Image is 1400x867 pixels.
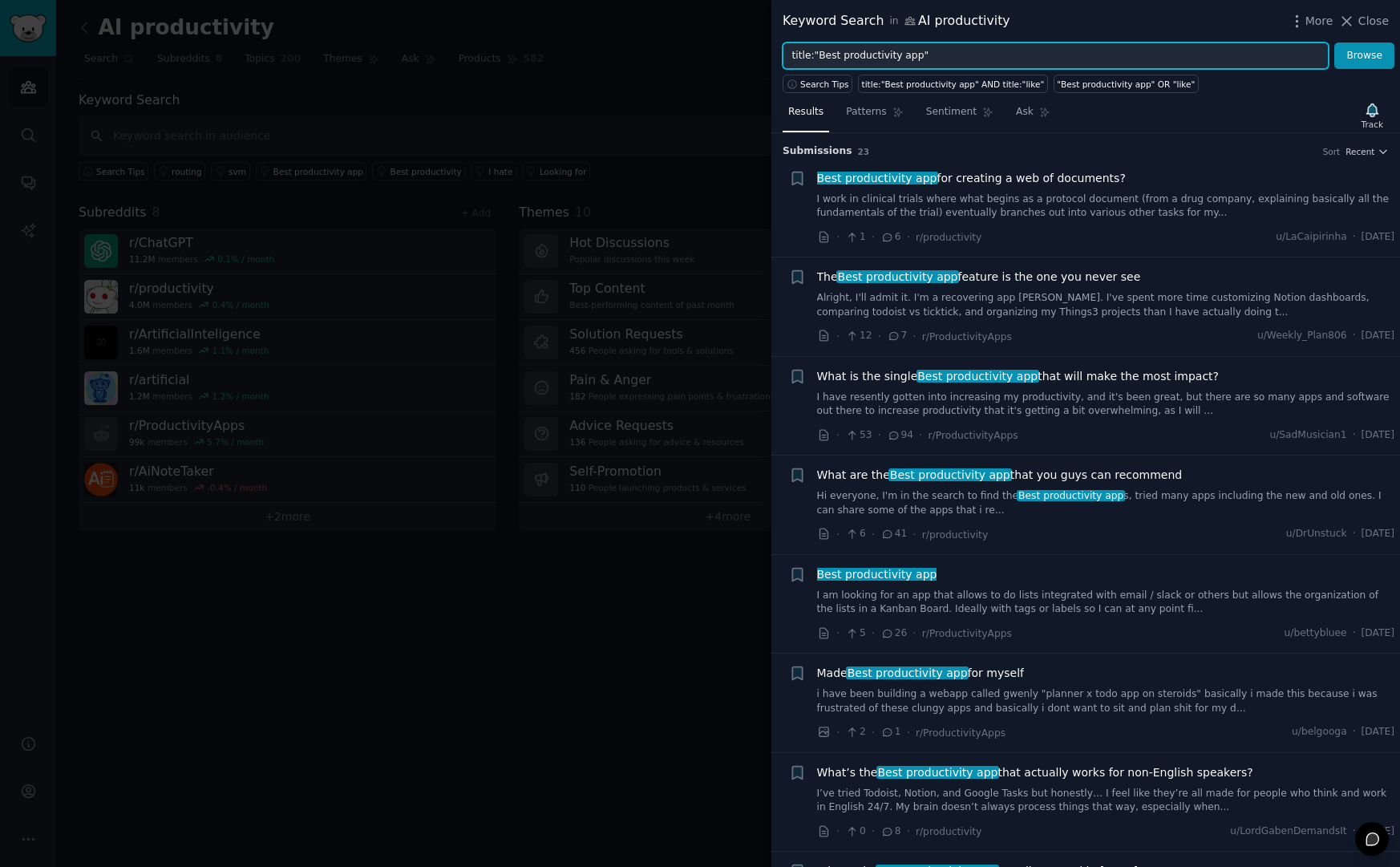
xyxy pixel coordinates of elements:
[1362,824,1394,839] span: [DATE]
[887,428,913,443] span: 94
[919,427,922,444] span: ·
[921,99,999,132] a: Sentiment
[800,79,849,90] span: Search Tips
[817,170,1126,187] span: for creating a web of documents?
[912,526,916,543] span: ·
[836,270,959,283] span: Best productivity app
[783,11,1010,31] div: Keyword Search AI productivity
[1276,230,1346,245] span: u/LaCaipirinha
[836,526,840,543] span: ·
[1353,527,1356,541] span: ·
[845,428,872,443] span: 53
[836,823,840,840] span: ·
[1356,99,1389,132] button: Track
[817,170,1126,187] a: Best productivity appfor creating a web of documents?
[878,328,881,345] span: ·
[916,727,1005,739] span: r/ProductivityApps
[1353,824,1356,839] span: ·
[817,489,1395,517] a: Hi everyone, I'm in the search to find theBest productivity apps, tried many apps including the n...
[1054,75,1199,93] a: "Best productivity app" OR "like"
[1017,490,1125,501] span: Best productivity app
[846,666,969,679] span: Best productivity app
[1338,13,1389,30] button: Close
[817,665,1024,682] a: MadeBest productivity appfor myself
[929,430,1018,441] span: r/ProductivityApps
[916,232,981,243] span: r/productivity
[872,823,875,840] span: ·
[1353,428,1356,443] span: ·
[845,824,865,839] span: 0
[1358,13,1389,30] span: Close
[880,626,907,641] span: 26
[846,105,886,120] span: Patterns
[872,229,875,245] span: ·
[880,230,900,245] span: 6
[876,766,999,779] span: Best productivity app
[817,269,1141,286] span: The feature is the one you never see
[836,625,840,642] span: ·
[845,626,865,641] span: 5
[907,823,910,840] span: ·
[907,724,910,741] span: ·
[922,331,1012,342] span: r/ProductivityApps
[817,665,1024,682] span: Made for myself
[1323,146,1341,157] div: Sort
[817,192,1395,221] a: I work in clinical trials where what begins as a protocol document (from a drug company, explaini...
[912,625,916,642] span: ·
[1057,79,1195,90] div: "Best productivity app" OR "like"
[817,467,1183,484] span: What are the that you guys can recommend
[815,568,938,581] span: Best productivity app
[889,14,898,29] span: in
[817,467,1183,484] a: What are theBest productivity appthat you guys can recommend
[926,105,977,120] span: Sentiment
[1362,119,1383,130] div: Track
[817,566,937,583] a: Best productivity app
[845,329,872,343] span: 12
[912,328,916,345] span: ·
[836,229,840,245] span: ·
[922,529,988,541] span: r/productivity
[1269,428,1346,443] span: u/SadMusician1
[887,329,907,343] span: 7
[1353,230,1356,245] span: ·
[840,99,908,132] a: Patterns
[1353,626,1356,641] span: ·
[907,229,910,245] span: ·
[1362,725,1394,739] span: [DATE]
[1010,99,1056,132] a: Ask
[880,824,900,839] span: 8
[836,724,840,741] span: ·
[1362,329,1394,343] span: [DATE]
[916,370,1039,383] span: Best productivity app
[880,527,907,541] span: 41
[1285,626,1347,641] span: u/bettybluee
[845,725,865,739] span: 2
[788,105,823,120] span: Results
[817,368,1220,385] a: What is the singleBest productivity appthat will make the most impact?
[783,144,852,159] span: Submission s
[845,527,865,541] span: 6
[783,75,852,93] button: Search Tips
[1286,527,1347,541] span: u/DrUnstuck
[858,147,870,156] span: 23
[817,589,1395,617] a: I am looking for an app that allows to do lists integrated with email / slack or others but allow...
[817,368,1220,385] span: What is the single that will make the most impact?
[1362,428,1394,443] span: [DATE]
[1353,725,1356,739] span: ·
[1362,626,1394,641] span: [DATE]
[858,75,1048,93] a: title:"Best productivity app" AND title:"like"
[872,625,875,642] span: ·
[817,787,1395,815] a: I’ve tried Todoist, Notion, and Google Tasks but honestly… I feel like they’re all made for peopl...
[1257,329,1347,343] span: u/Weekly_Plan806
[1362,527,1394,541] span: [DATE]
[1334,43,1394,70] button: Browse
[845,230,865,245] span: 1
[815,172,938,184] span: Best productivity app
[817,764,1253,781] span: What’s the that actually works for non-English speakers?
[1345,146,1374,157] span: Recent
[836,328,840,345] span: ·
[817,764,1253,781] a: What’s theBest productivity appthat actually works for non-English speakers?
[916,826,981,837] span: r/productivity
[1292,725,1347,739] span: u/belgooga
[872,724,875,741] span: ·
